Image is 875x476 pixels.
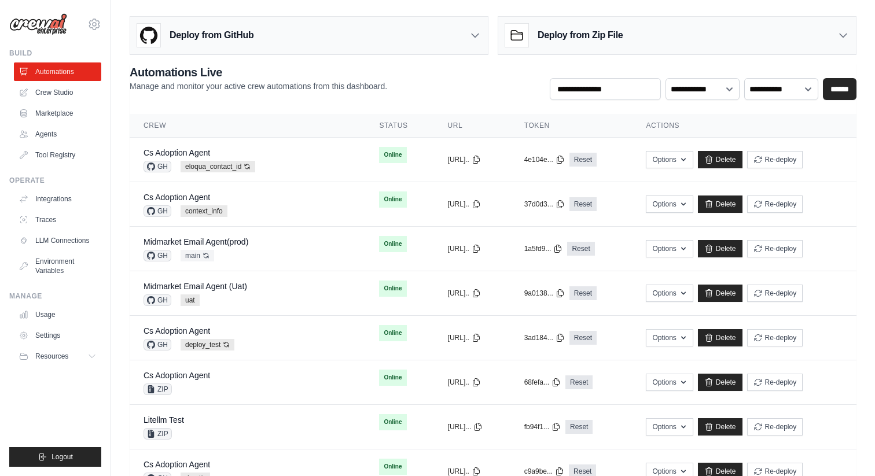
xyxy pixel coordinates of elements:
a: Cs Adoption Agent [144,460,210,469]
a: Litellm Test [144,415,184,425]
th: Crew [130,114,365,138]
th: Token [510,114,633,138]
span: context_info [181,205,227,217]
span: ZIP [144,383,172,395]
th: Actions [632,114,856,138]
a: Reset [569,286,597,300]
span: Online [379,236,406,252]
a: Automations [14,62,101,81]
span: Online [379,147,406,163]
span: GH [144,294,171,306]
button: Options [646,418,693,436]
a: Delete [698,329,742,346]
p: Manage and monitor your active crew automations from this dashboard. [130,80,387,92]
a: Cs Adoption Agent [144,371,210,380]
a: Reset [569,331,597,345]
a: Reset [567,242,594,256]
button: Logout [9,447,101,467]
button: 1a5fd9... [524,244,563,253]
a: Cs Adoption Agent [144,148,210,157]
button: Options [646,240,693,257]
a: Delete [698,151,742,168]
span: main [181,250,214,261]
a: Marketplace [14,104,101,123]
a: Tool Registry [14,146,101,164]
button: 68fefa... [524,378,561,387]
span: uat [181,294,200,306]
span: Logout [52,452,73,462]
a: Reset [565,420,593,434]
a: Reset [569,153,597,167]
button: Re-deploy [747,151,803,168]
button: Re-deploy [747,240,803,257]
button: fb94f1... [524,422,561,431]
a: Delete [698,418,742,436]
button: Re-deploy [747,329,803,346]
th: URL [434,114,510,138]
a: Reset [569,197,597,211]
img: GitHub Logo [137,24,160,47]
a: Integrations [14,190,101,208]
span: Online [379,414,406,430]
button: Options [646,151,693,168]
button: Resources [14,347,101,366]
h2: Automations Live [130,64,387,80]
span: Online [379,191,406,208]
a: Agents [14,125,101,143]
a: Traces [14,211,101,229]
h3: Deploy from GitHub [170,28,253,42]
a: Environment Variables [14,252,101,280]
span: deploy_test [181,339,234,350]
a: Delete [698,285,742,302]
button: Options [646,285,693,302]
button: 3ad184... [524,333,565,342]
span: Online [379,370,406,386]
button: Options [646,195,693,213]
a: LLM Connections [14,231,101,250]
button: Options [646,374,693,391]
button: 9a0138... [524,289,565,298]
a: Reset [565,375,593,389]
span: ZIP [144,428,172,440]
span: Online [379,459,406,475]
a: Midmarket Email Agent(prod) [144,237,248,246]
div: Build [9,49,101,58]
div: Operate [9,176,101,185]
a: Cs Adoption Agent [144,193,210,202]
span: eloqua_contact_id [181,161,255,172]
h3: Deploy from Zip File [538,28,623,42]
a: Usage [14,305,101,324]
span: GH [144,339,171,350]
a: Delete [698,195,742,213]
button: Re-deploy [747,195,803,213]
span: Online [379,325,406,341]
div: Manage [9,291,101,301]
th: Status [365,114,433,138]
a: Delete [698,240,742,257]
a: Midmarket Email Agent (Uat) [144,282,247,291]
button: 37d0d3... [524,200,565,209]
button: Re-deploy [747,418,803,436]
span: GH [144,250,171,261]
button: Re-deploy [747,285,803,302]
button: c9a9be... [524,467,564,476]
button: 4e104e... [524,155,565,164]
span: Resources [35,352,68,361]
button: Re-deploy [747,374,803,391]
a: Delete [698,374,742,391]
span: GH [144,205,171,217]
span: GH [144,161,171,172]
a: Cs Adoption Agent [144,326,210,335]
button: Options [646,329,693,346]
a: Crew Studio [14,83,101,102]
img: Logo [9,13,67,35]
span: Online [379,281,406,297]
a: Settings [14,326,101,345]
